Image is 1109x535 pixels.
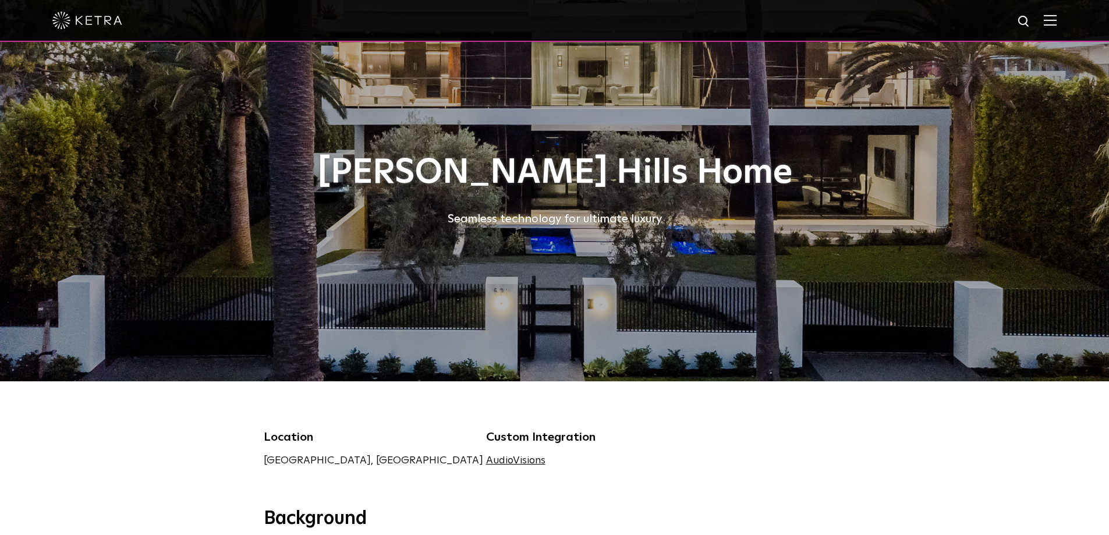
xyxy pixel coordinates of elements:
h1: [PERSON_NAME] Hills Home [264,154,846,192]
p: [GEOGRAPHIC_DATA], [GEOGRAPHIC_DATA] [264,452,483,469]
h5: Location [264,428,483,447]
h5: Custom Integration [486,428,629,447]
h3: Background [264,507,846,532]
img: ketra-logo-2019-white [52,12,122,29]
img: search icon [1017,15,1032,29]
img: Hamburger%20Nav.svg [1044,15,1057,26]
div: Seamless technology for ultimate luxury [264,210,846,228]
a: AudioVisions [486,455,545,466]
